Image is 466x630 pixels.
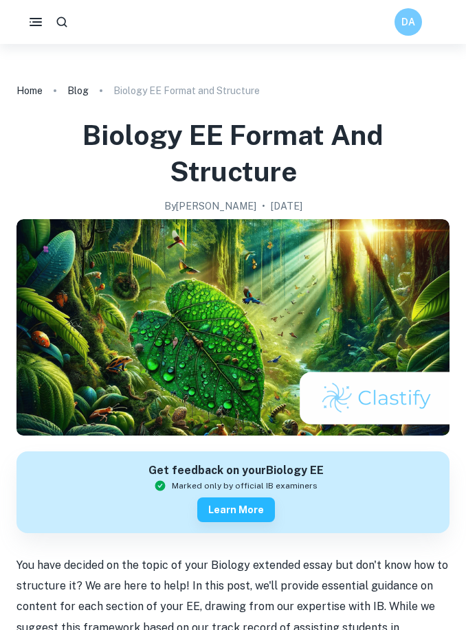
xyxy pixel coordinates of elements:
[16,117,450,190] h1: Biology EE Format and Structure
[164,199,256,214] h2: By [PERSON_NAME]
[16,219,450,436] img: Biology EE Format and Structure cover image
[148,462,324,480] h6: Get feedback on your Biology EE
[262,199,265,214] p: •
[16,451,450,533] a: Get feedback on yourBiology EEMarked only by official IB examinersLearn more
[401,14,417,30] h6: DA
[197,497,275,522] button: Learn more
[172,480,318,492] span: Marked only by official IB examiners
[67,81,89,100] a: Blog
[271,199,302,214] h2: [DATE]
[16,81,43,100] a: Home
[395,8,422,36] button: DA
[113,83,260,98] p: Biology EE Format and Structure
